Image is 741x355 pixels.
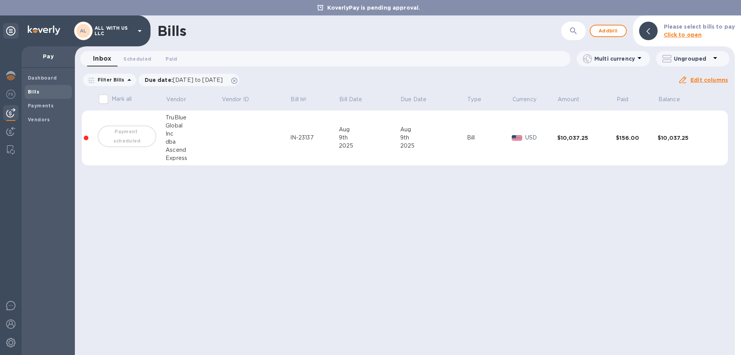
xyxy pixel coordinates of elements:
span: Scheduled [123,55,151,63]
b: Bills [28,89,39,95]
b: AL [80,28,87,34]
span: [DATE] to [DATE] [173,77,223,83]
p: Due date : [145,76,227,84]
p: Bill Date [339,95,362,104]
div: 9th [400,134,467,142]
div: TruBlue [166,114,221,122]
div: 2025 [400,142,467,150]
div: Bill [467,134,512,142]
div: IN-23137 [290,134,339,142]
div: 2025 [339,142,400,150]
span: Add bill [597,26,620,36]
img: USD [512,135,522,141]
button: Addbill [590,25,627,37]
div: $10,037.25 [557,134,616,142]
h1: Bills [157,23,186,39]
p: KoverlyPay is pending approval. [323,4,424,12]
span: Paid [166,55,177,63]
div: Global [166,122,221,130]
p: Vendor ID [222,95,249,104]
b: Dashboard [28,75,57,81]
span: Bill Date [339,95,372,104]
p: Due Date [401,95,426,104]
p: Pay [28,53,69,60]
span: Vendor ID [222,95,259,104]
p: Currency [513,95,536,104]
p: Filter Bills [95,76,125,83]
b: Please select bills to pay [664,24,735,30]
p: Vendor [166,95,186,104]
div: Express [166,154,221,162]
img: Logo [28,25,60,35]
span: Vendor [166,95,196,104]
p: Bill № [291,95,306,104]
p: USD [525,134,557,142]
span: Type [467,95,491,104]
b: Click to open [664,32,702,38]
span: Inbox [93,53,111,64]
p: Amount [558,95,579,104]
span: Amount [558,95,589,104]
img: Foreign exchange [6,90,15,99]
div: dba [166,138,221,146]
div: Ascend [166,146,221,154]
p: Type [467,95,481,104]
span: Bill № [291,95,316,104]
b: Payments [28,103,54,109]
span: Due Date [401,95,436,104]
iframe: Chat Widget [568,44,741,355]
div: Aug [339,126,400,134]
div: Due date:[DATE] to [DATE] [139,74,240,86]
b: Vendors [28,117,50,122]
div: 9th [339,134,400,142]
p: ALL WITH US LLC [95,25,133,36]
p: Mark all [112,95,132,103]
div: Inc [166,130,221,138]
div: Aug [400,126,467,134]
